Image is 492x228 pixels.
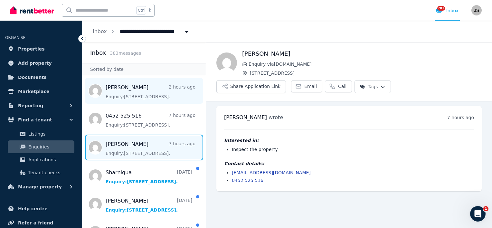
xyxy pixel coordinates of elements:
[5,43,77,55] a: Properties
[232,178,263,183] a: 0452 525 516
[18,102,43,109] span: Reporting
[18,59,52,67] span: Add property
[106,112,195,128] a: 0452 525 5167 hours agoEnquiry:[STREET_ADDRESS].
[8,166,74,179] a: Tenant checks
[110,51,141,56] span: 383 message s
[106,84,195,100] a: [PERSON_NAME]2 hours agoEnquiry:[STREET_ADDRESS].
[18,73,47,81] span: Documents
[471,5,482,15] img: Janette Steele
[106,140,195,157] a: [PERSON_NAME]7 hours agoEnquiry:[STREET_ADDRESS].
[483,206,488,211] span: 1
[470,206,486,222] iframe: Intercom live chat
[242,49,482,58] h1: [PERSON_NAME]
[18,88,49,95] span: Marketplace
[18,219,53,227] span: Refer a friend
[93,28,107,34] a: Inbox
[82,21,200,43] nav: Breadcrumb
[360,83,378,90] span: Tags
[436,7,459,14] div: Inbox
[269,114,283,120] span: wrote
[325,80,352,92] a: Call
[5,71,77,84] a: Documents
[5,99,77,112] button: Reporting
[447,115,474,120] time: 7 hours ago
[106,169,192,185] a: Sharniqua[DATE]Enquiry:[STREET_ADDRESS].
[5,202,77,215] a: Help centre
[8,128,74,140] a: Listings
[5,57,77,70] a: Add property
[18,116,52,124] span: Find a tenant
[291,80,322,92] a: Email
[437,6,445,11] span: 701
[216,80,286,93] button: Share Application Link
[355,80,391,93] button: Tags
[90,48,106,57] h2: Inbox
[224,160,474,167] h4: Contact details:
[28,156,72,164] span: Applications
[304,83,317,90] span: Email
[136,6,146,14] span: Ctrl
[5,113,77,126] button: Find a tenant
[10,5,54,15] img: RentBetter
[8,153,74,166] a: Applications
[232,146,474,153] li: Inspect the property
[8,140,74,153] a: Enquiries
[82,63,206,75] div: Sorted by date
[18,205,48,213] span: Help centre
[249,61,482,67] span: Enquiry via [DOMAIN_NAME]
[224,114,267,120] span: [PERSON_NAME]
[224,137,474,144] h4: Interested in:
[28,130,72,138] span: Listings
[18,183,62,191] span: Manage property
[18,45,45,53] span: Properties
[28,143,72,151] span: Enquiries
[250,70,482,76] span: [STREET_ADDRESS]
[5,35,25,40] span: ORGANISE
[216,52,237,73] img: Ritesh
[149,8,151,13] span: k
[5,180,77,193] button: Manage property
[5,85,77,98] a: Marketplace
[338,83,346,90] span: Call
[106,197,192,213] a: [PERSON_NAME][DATE]Enquiry:[STREET_ADDRESS].
[28,169,72,176] span: Tenant checks
[232,170,311,175] a: [EMAIL_ADDRESS][DOMAIN_NAME]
